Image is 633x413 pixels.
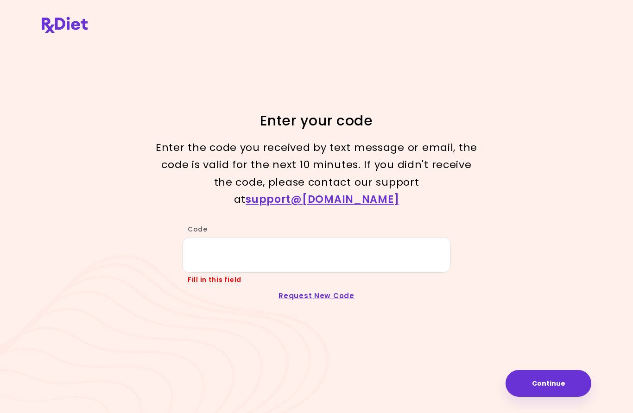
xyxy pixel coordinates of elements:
h1: Enter your code [154,112,479,130]
button: Continue [506,370,591,397]
a: Request New Code [279,291,354,300]
a: support@[DOMAIN_NAME] [246,192,399,206]
p: Enter the code you received by text message or email, the code is valid for the next 10 minutes. ... [154,139,479,208]
div: Fill in this field [182,275,451,285]
label: Code [182,225,208,234]
img: RxDiet [42,17,88,33]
